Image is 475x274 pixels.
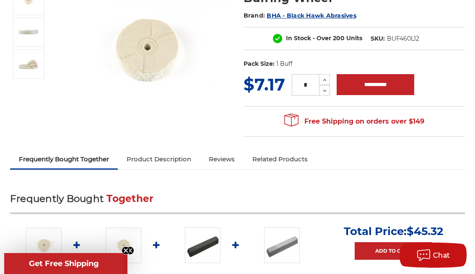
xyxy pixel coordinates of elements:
[26,227,62,263] img: 4" x 1/2" Arbor - 60 Ply Loose Muslin Buffing Wheel
[284,113,424,130] span: Free Shipping on orders over $149
[126,246,134,255] button: Close teaser
[346,34,362,42] span: Units
[118,150,200,168] a: Product Description
[313,34,331,42] span: - Over
[18,22,39,43] img: 4" x 1/2" Arbor - 60 Ply Loose Muslin Buffing Wheel
[267,12,356,19] a: BHA - Black Hawk Abrasives
[200,150,244,168] a: Reviews
[10,150,118,168] a: Frequently Bought Together
[29,259,99,268] span: Get Free Shipping
[371,34,385,43] dt: SKU:
[106,193,153,204] span: Together
[355,242,432,260] a: Add to Cart
[286,34,311,42] span: In Stock
[244,150,317,168] a: Related Products
[10,193,104,204] span: Frequently Bought
[276,59,293,68] dd: 1 Buff
[433,251,450,259] span: Chat
[122,246,130,255] button: Close teaser
[400,243,467,268] button: Chat
[387,34,419,43] dd: BUF460L12
[244,12,265,19] span: Brand:
[333,34,345,42] span: 200
[244,74,285,95] span: $7.17
[344,225,443,238] p: Total Price:
[244,59,275,68] dt: Pack Size:
[407,225,443,238] span: $45.32
[4,253,123,274] div: Get Free ShippingClose teaser
[18,54,39,75] img: 4" x 1/2" Arbor - 60 Ply Loose Muslin Buffing Wheel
